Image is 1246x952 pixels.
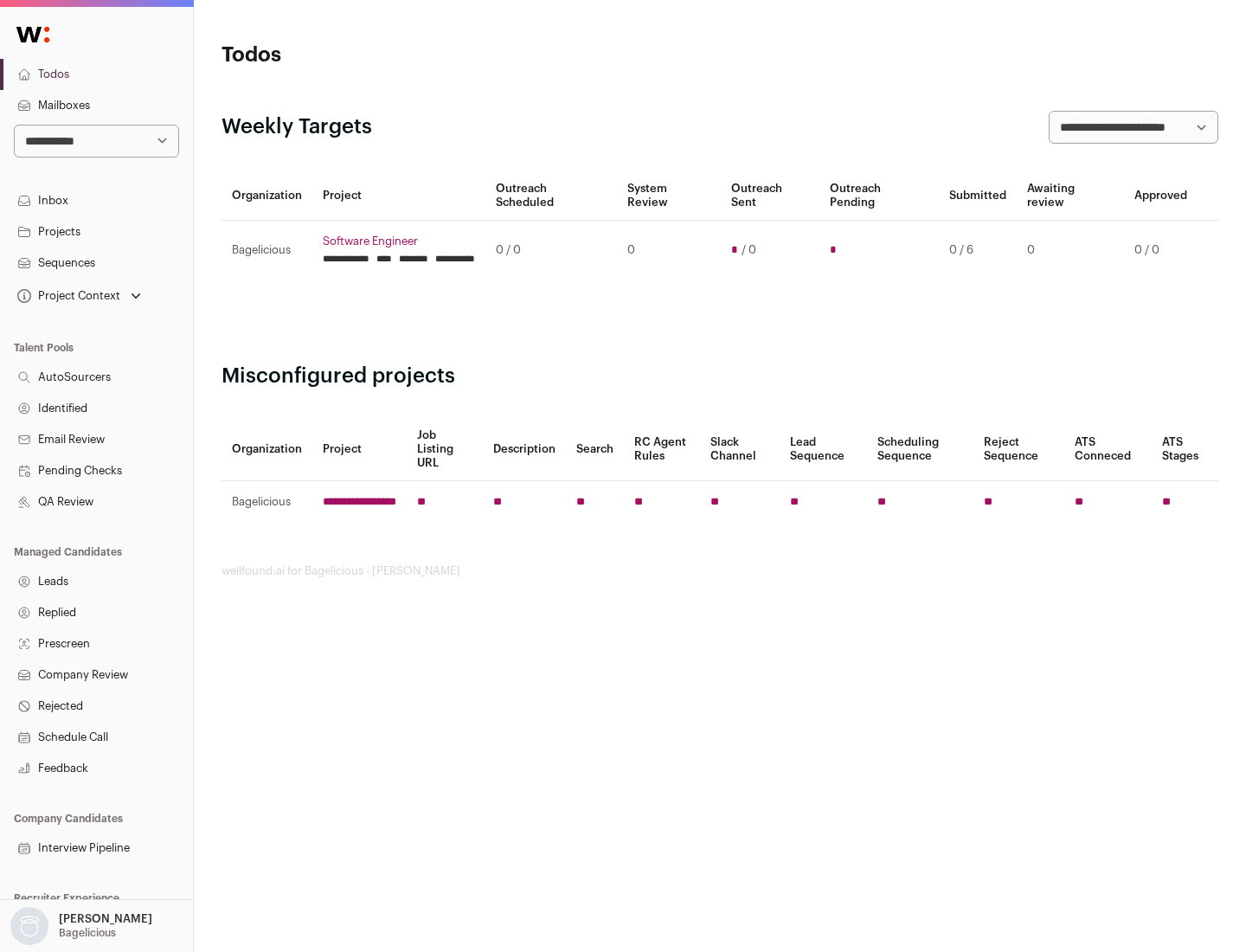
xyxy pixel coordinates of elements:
h2: Weekly Targets [222,113,372,141]
th: Awaiting review [1017,171,1124,221]
th: ATS Stages [1152,418,1218,481]
th: Lead Sequence [780,418,867,481]
img: Wellfound [7,17,59,52]
th: Submitted [939,171,1017,221]
th: Reject Sequence [973,418,1065,481]
th: ATS Conneced [1064,418,1151,481]
th: Scheduling Sequence [867,418,973,481]
th: Search [566,418,624,481]
footer: wellfound:ai for Bagelicious - [PERSON_NAME] [222,564,1218,578]
td: Bagelicious [222,481,312,524]
th: Project [312,171,485,221]
h2: Misconfigured projects [222,363,1218,390]
button: Open dropdown [14,284,145,308]
th: Slack Channel [700,418,780,481]
td: 0 / 0 [485,221,617,280]
th: Outreach Pending [819,171,938,221]
button: Open dropdown [7,907,156,945]
th: Organization [222,418,312,481]
h1: Todos [222,42,554,69]
div: Project Context [14,289,120,303]
a: Software Engineer [323,235,475,248]
th: Description [483,418,566,481]
th: Outreach Scheduled [485,171,617,221]
th: Outreach Sent [721,171,820,221]
img: nopic.png [10,907,48,945]
td: 0 / 0 [1124,221,1198,280]
td: Bagelicious [222,221,312,280]
p: Bagelicious [59,926,116,940]
th: Organization [222,171,312,221]
td: 0 / 6 [939,221,1017,280]
span: / 0 [742,243,756,257]
p: [PERSON_NAME] [59,912,152,926]
th: Approved [1124,171,1198,221]
td: 0 [617,221,720,280]
th: Job Listing URL [407,418,483,481]
th: System Review [617,171,720,221]
td: 0 [1017,221,1124,280]
th: RC Agent Rules [624,418,699,481]
th: Project [312,418,407,481]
